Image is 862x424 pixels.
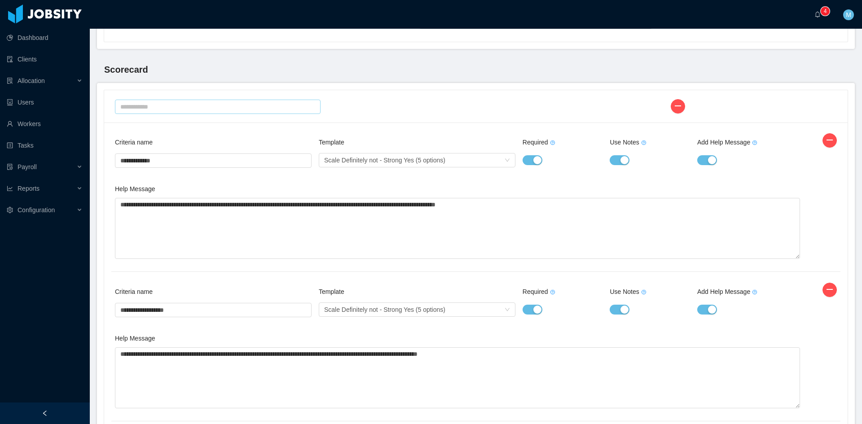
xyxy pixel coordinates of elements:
[7,136,83,154] a: icon: profileTasks
[814,11,821,17] i: icon: bell
[697,288,757,295] span: Add Help Message
[319,288,344,295] span: Template
[7,78,13,84] i: icon: solution
[324,153,445,167] div: Scale Definitely not - Strong Yes (5 options)
[523,288,555,295] span: Required
[550,290,555,294] i: icon: question-circle
[671,99,685,114] button: icon: minus
[752,140,757,145] i: icon: question-circle
[642,290,646,294] i: icon: question-circle
[7,164,13,170] i: icon: file-protect
[846,9,851,20] span: M
[18,77,45,84] span: Allocation
[752,290,757,294] i: icon: question-circle
[822,283,837,297] button: icon: minus
[7,50,83,68] a: icon: auditClients
[642,140,646,145] i: icon: question-circle
[319,139,344,146] span: Template
[822,133,837,148] button: icon: minus
[523,139,555,146] span: Required
[821,7,830,16] sup: 4
[7,93,83,111] a: icon: robotUsers
[7,207,13,213] i: icon: setting
[7,185,13,192] i: icon: line-chart
[697,139,757,146] span: Add Help Message
[115,335,155,342] span: Help Message
[18,185,40,192] span: Reports
[115,185,155,192] span: Help Message
[115,139,153,146] span: Criteria name
[7,115,83,133] a: icon: userWorkers
[18,163,37,170] span: Payroll
[610,139,646,146] span: Use Notes
[824,7,827,16] p: 4
[7,29,83,47] a: icon: pie-chartDashboard
[104,63,259,76] h4: Scorecard
[324,303,445,316] div: Scale Definitely not - Strong Yes (5 options)
[610,288,646,295] span: Use Notes
[550,140,555,145] i: icon: question-circle
[115,288,153,295] span: Criteria name
[18,206,55,214] span: Configuration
